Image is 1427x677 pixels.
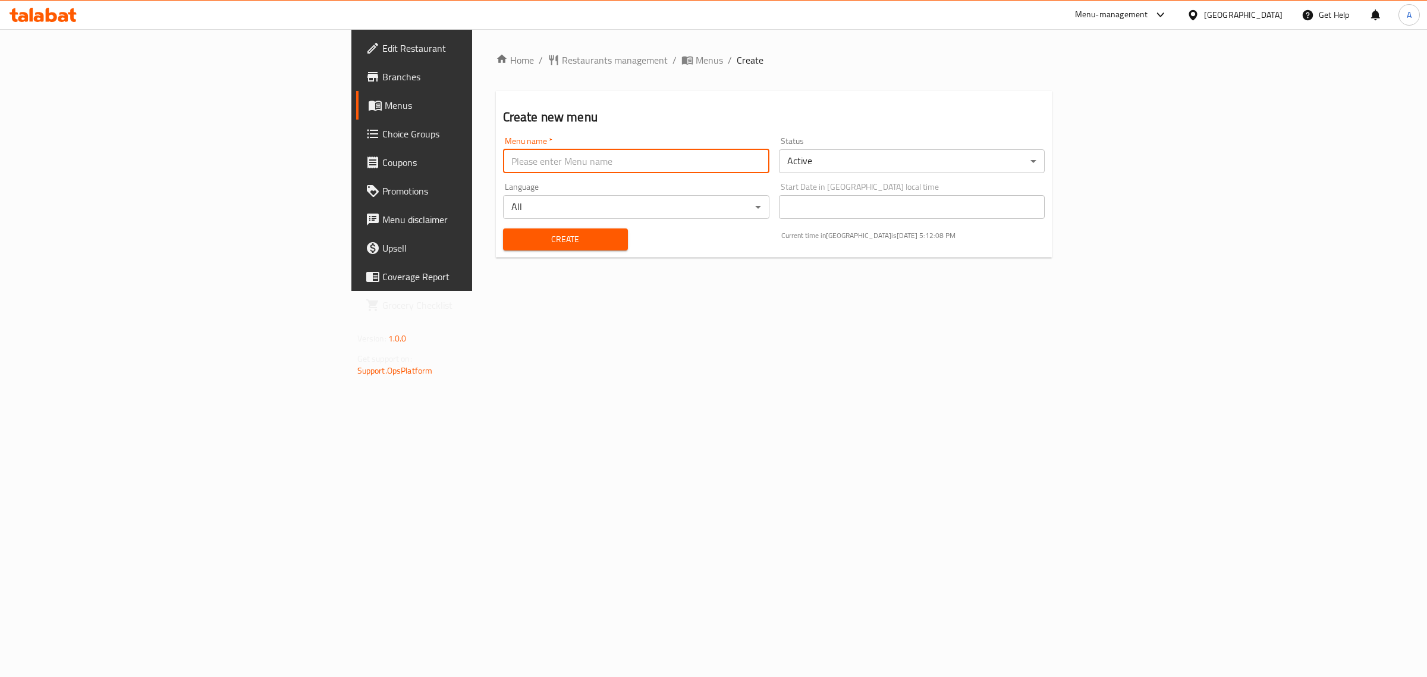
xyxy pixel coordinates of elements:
[1407,8,1412,21] span: A
[385,98,580,112] span: Menus
[382,212,580,227] span: Menu disclaimer
[496,53,1052,67] nav: breadcrumb
[356,177,590,205] a: Promotions
[356,34,590,62] a: Edit Restaurant
[503,195,769,219] div: All
[382,41,580,55] span: Edit Restaurant
[681,53,723,67] a: Menus
[513,232,618,247] span: Create
[548,53,668,67] a: Restaurants management
[356,62,590,91] a: Branches
[728,53,732,67] li: /
[382,184,580,198] span: Promotions
[1075,8,1148,22] div: Menu-management
[356,205,590,234] a: Menu disclaimer
[779,149,1045,173] div: Active
[356,234,590,262] a: Upsell
[382,241,580,255] span: Upsell
[382,70,580,84] span: Branches
[737,53,763,67] span: Create
[356,148,590,177] a: Coupons
[388,331,407,346] span: 1.0.0
[382,298,580,312] span: Grocery Checklist
[503,149,769,173] input: Please enter Menu name
[672,53,677,67] li: /
[356,291,590,319] a: Grocery Checklist
[1204,8,1283,21] div: [GEOGRAPHIC_DATA]
[356,91,590,120] a: Menus
[382,269,580,284] span: Coverage Report
[357,331,386,346] span: Version:
[357,351,412,366] span: Get support on:
[562,53,668,67] span: Restaurants management
[781,230,1045,241] p: Current time in [GEOGRAPHIC_DATA] is [DATE] 5:12:08 PM
[503,228,628,250] button: Create
[503,108,1045,126] h2: Create new menu
[382,155,580,170] span: Coupons
[382,127,580,141] span: Choice Groups
[357,363,433,378] a: Support.OpsPlatform
[696,53,723,67] span: Menus
[356,262,590,291] a: Coverage Report
[356,120,590,148] a: Choice Groups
